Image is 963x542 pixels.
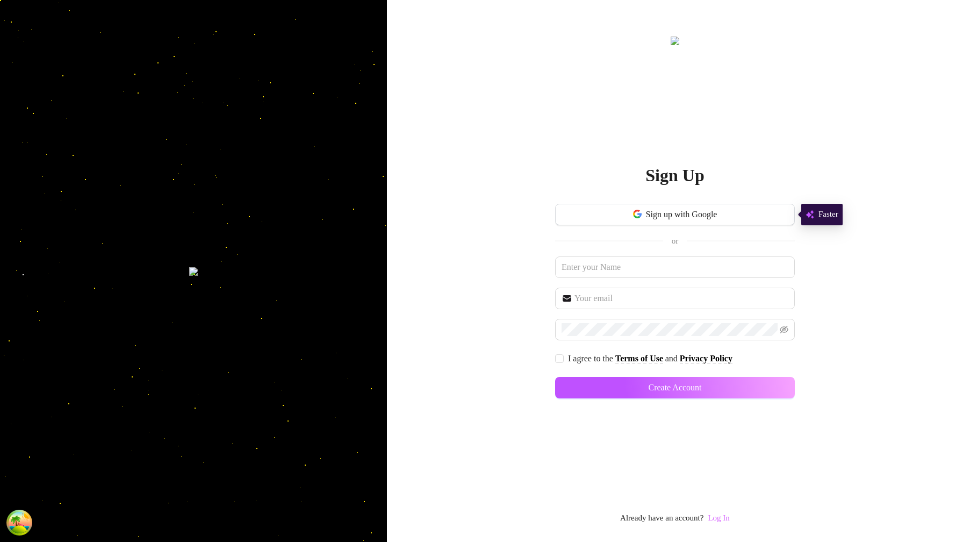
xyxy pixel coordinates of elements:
input: Your email [574,292,788,305]
a: Privacy Policy [680,354,732,364]
strong: Terms of Use [615,354,663,363]
span: Faster [818,208,838,221]
span: and [665,354,680,363]
strong: Privacy Policy [680,354,732,363]
input: Enter your Name [555,256,795,278]
span: Create Account [648,383,701,393]
button: Open Tanstack query devtools [9,512,30,533]
h2: Sign Up [645,165,704,187]
img: signup-background.svg [189,267,198,276]
a: Log In [708,512,729,525]
span: or [672,237,679,245]
span: I agree to the [568,354,615,363]
span: eye-invisible [780,325,788,334]
button: Create Account [555,377,795,398]
span: Sign up with Google [646,210,717,219]
a: Log In [708,514,729,522]
button: Sign up with Google [555,204,795,225]
span: Already have an account? [620,512,703,525]
img: logo.svg [671,37,679,45]
a: Terms of Use [615,354,663,364]
img: svg%3e [806,208,814,221]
